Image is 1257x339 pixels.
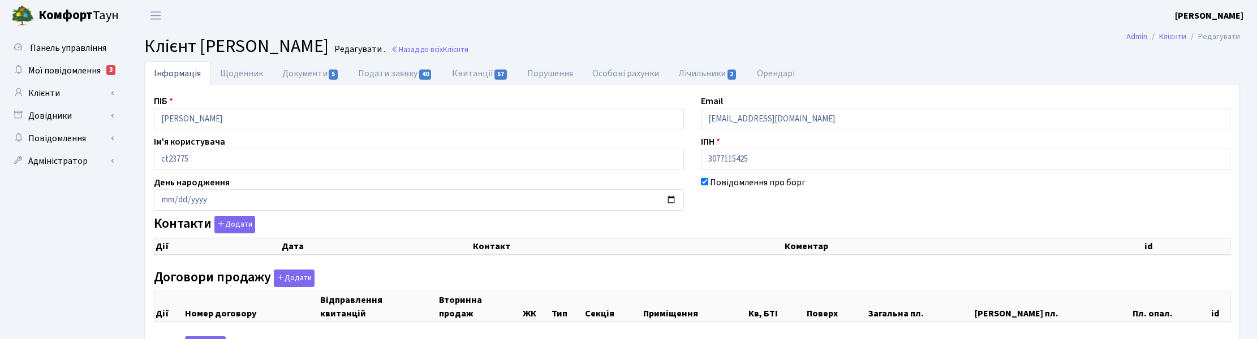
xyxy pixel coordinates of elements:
th: ЖК [522,292,551,321]
a: Довідники [6,105,119,127]
label: Договори продажу [154,270,315,287]
th: id [1210,292,1230,321]
a: Додати [271,267,315,287]
th: Приміщення [642,292,747,321]
th: Тип [550,292,584,321]
span: Мої повідомлення [28,64,101,77]
li: Редагувати [1186,31,1240,43]
a: Квитанції [442,62,518,85]
a: Документи [273,62,348,85]
label: День народження [154,176,230,189]
span: Клієнти [443,44,468,55]
span: 57 [494,69,507,80]
small: Редагувати . [332,44,385,55]
th: Секція [584,292,642,321]
th: Номер договору [184,292,319,321]
span: 2 [727,69,737,80]
th: [PERSON_NAME] пл. [974,292,1132,321]
th: Відправлення квитанцій [319,292,438,321]
th: Дії [154,238,281,255]
a: Щоденник [210,62,273,85]
th: Дата [281,238,472,255]
button: Переключити навігацію [141,6,170,25]
th: Вторинна продаж [438,292,521,321]
a: Повідомлення [6,127,119,150]
label: Контакти [154,216,255,233]
label: Повідомлення про борг [710,176,806,189]
a: Мої повідомлення3 [6,59,119,82]
a: [PERSON_NAME] [1175,9,1243,23]
label: Ім'я користувача [154,135,225,149]
div: 3 [106,65,115,75]
a: Додати [212,214,255,234]
a: Орендарі [747,62,804,85]
b: [PERSON_NAME] [1175,10,1243,22]
a: Особові рахунки [583,62,669,85]
span: Панель управління [30,42,106,54]
th: Пл. опал. [1131,292,1209,321]
a: Панель управління [6,37,119,59]
a: Порушення [518,62,583,85]
a: Подати заявку [348,62,442,85]
a: Клієнти [1159,31,1186,42]
button: Контакти [214,216,255,233]
th: Контакт [472,238,783,255]
span: 40 [419,69,432,80]
th: Коментар [784,238,1144,255]
a: Назад до всіхКлієнти [391,44,468,55]
b: Комфорт [38,6,93,24]
label: ІПН [701,135,720,149]
th: id [1143,238,1230,255]
a: Клієнти [6,82,119,105]
a: Лічильники [669,62,747,85]
th: Поверх [806,292,867,321]
button: Договори продажу [274,270,315,287]
span: Таун [38,6,119,25]
th: Кв, БТІ [747,292,806,321]
th: Загальна пл. [867,292,974,321]
a: Admin [1126,31,1147,42]
label: Email [701,94,723,108]
span: Клієнт [PERSON_NAME] [144,33,329,59]
label: ПІБ [154,94,173,108]
span: 5 [329,69,338,80]
a: Інформація [144,62,210,85]
th: Дії [154,292,184,321]
nav: breadcrumb [1109,25,1257,49]
img: logo.png [11,5,34,27]
a: Адміністратор [6,150,119,172]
